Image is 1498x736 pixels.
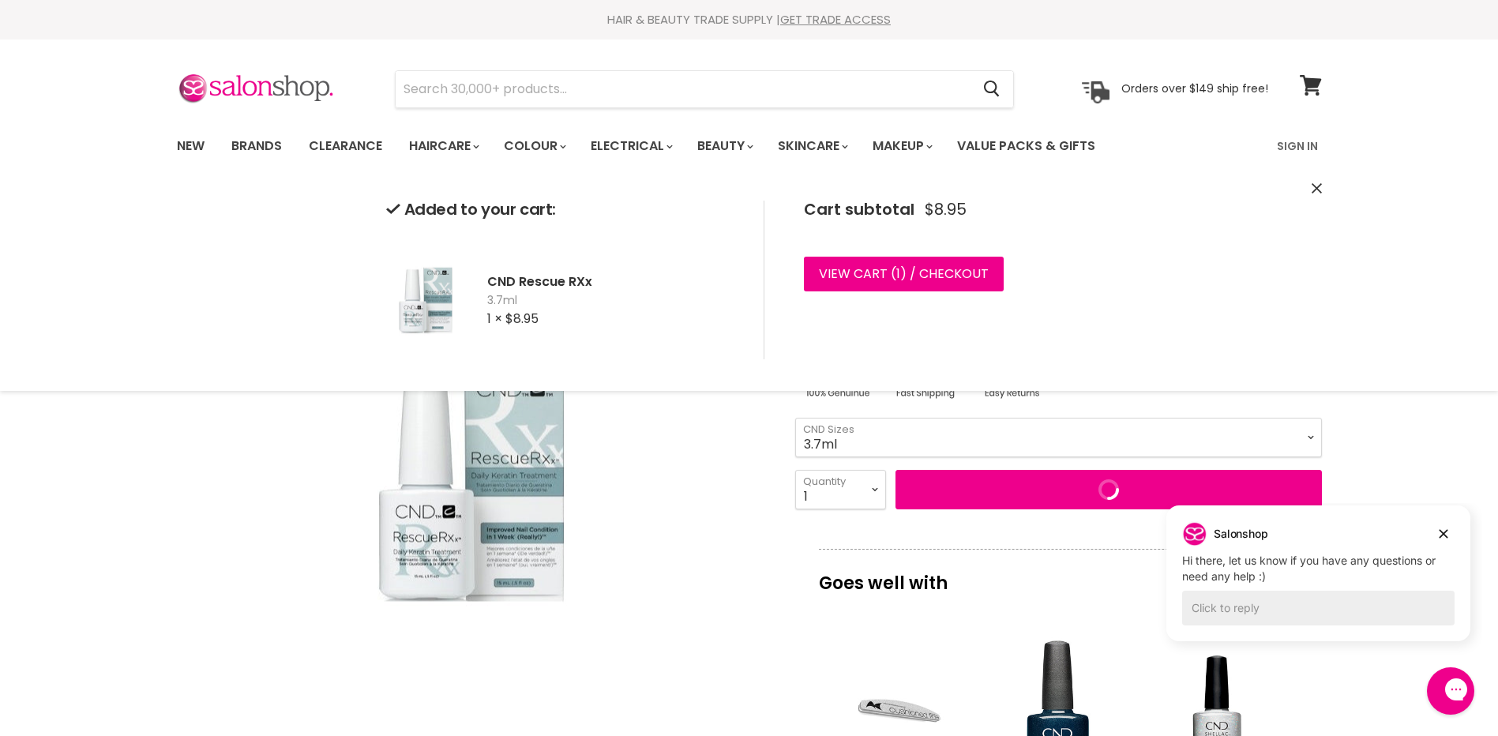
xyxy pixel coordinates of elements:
a: Colour [492,130,576,163]
button: Close [1312,181,1322,197]
a: Makeup [861,130,942,163]
span: 1 [896,265,900,283]
a: Value Packs & Gifts [945,130,1107,163]
img: CND Rescue RXx [333,277,610,693]
span: $8.95 [925,201,967,219]
p: Orders over $149 ship free! [1121,81,1268,96]
iframe: Gorgias live chat campaigns [1154,503,1482,665]
span: 1 × [487,310,502,328]
a: Brands [220,130,294,163]
span: Cart subtotal [804,198,914,220]
a: Skincare [766,130,858,163]
div: HAIR & BEAUTY TRADE SUPPLY | [157,12,1342,28]
p: Goes well with [819,549,1298,601]
span: 3.7ml [487,293,738,309]
a: View cart (1) / Checkout [804,257,1004,291]
a: Sign In [1267,130,1327,163]
a: Clearance [297,130,394,163]
nav: Main [157,123,1342,169]
h2: CND Rescue RXx [487,273,738,290]
input: Search [396,71,971,107]
a: GET TRADE ACCESS [780,11,891,28]
a: Beauty [685,130,763,163]
select: Quantity [795,470,886,509]
button: Search [971,71,1013,107]
iframe: Gorgias live chat messenger [1419,662,1482,720]
ul: Main menu [165,123,1188,169]
a: New [165,130,216,163]
form: Product [395,70,1014,108]
h2: Added to your cart: [386,201,738,219]
a: Electrical [579,130,682,163]
a: Haircare [397,130,489,163]
img: CND Rescue RXx [386,241,465,360]
span: $8.95 [505,310,539,328]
